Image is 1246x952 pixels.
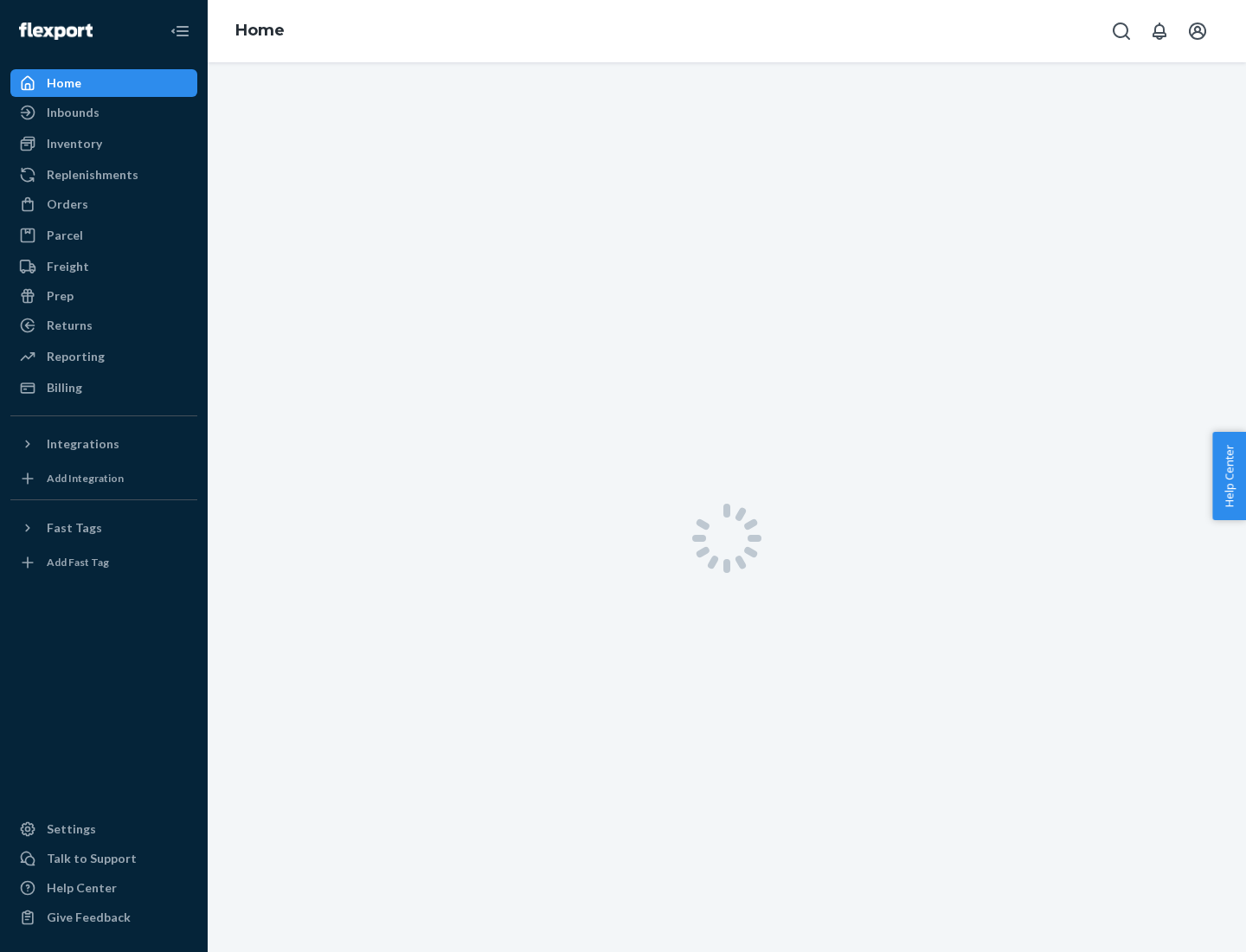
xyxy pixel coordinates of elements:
a: Talk to Support [10,845,197,872]
a: Parcel [10,222,197,249]
button: Give Feedback [10,904,197,931]
div: Freight [47,258,89,275]
a: Inventory [10,130,197,158]
div: Prep [47,287,74,305]
div: Inbounds [47,104,100,121]
button: Help Center [1212,432,1246,520]
div: Reporting [47,348,105,365]
div: Billing [47,379,82,396]
a: Replenishments [10,161,197,189]
div: Fast Tags [47,519,102,537]
a: Help Center [10,874,197,902]
div: Help Center [47,879,117,897]
ol: breadcrumbs [222,6,299,56]
button: Open notifications [1142,14,1177,48]
div: Replenishments [47,166,138,183]
button: Fast Tags [10,514,197,542]
img: Flexport logo [19,23,93,40]
button: Open Search Box [1104,14,1139,48]
div: Add Integration [47,471,124,486]
a: Home [235,21,285,40]
a: Returns [10,312,197,339]
a: Home [10,69,197,97]
a: Reporting [10,343,197,370]
div: Home [47,74,81,92]
div: Talk to Support [47,850,137,867]
div: Orders [47,196,88,213]
a: Freight [10,253,197,280]
a: Orders [10,190,197,218]
div: Give Feedback [47,909,131,926]
div: Add Fast Tag [47,555,109,569]
button: Integrations [10,430,197,458]
a: Add Fast Tag [10,549,197,576]
div: Parcel [47,227,83,244]
a: Billing [10,374,197,402]
div: Returns [47,317,93,334]
button: Open account menu [1180,14,1215,48]
div: Settings [47,820,96,838]
a: Settings [10,815,197,843]
a: Prep [10,282,197,310]
a: Inbounds [10,99,197,126]
button: Close Navigation [163,14,197,48]
div: Inventory [47,135,102,152]
div: Integrations [47,435,119,453]
a: Add Integration [10,465,197,492]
